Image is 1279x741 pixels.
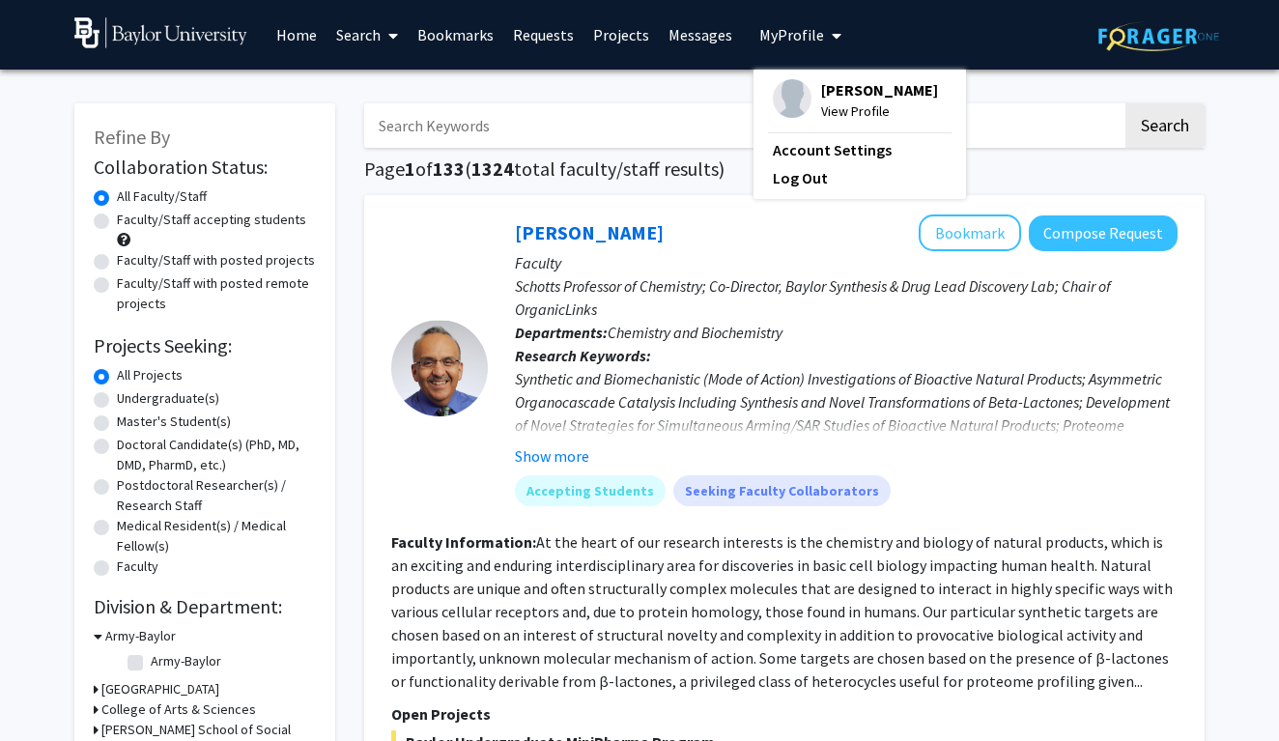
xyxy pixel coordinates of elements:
span: Refine By [94,125,170,149]
a: Bookmarks [408,1,503,69]
mat-chip: Accepting Students [515,475,666,506]
input: Search Keywords [364,103,1123,148]
label: Medical Resident(s) / Medical Fellow(s) [117,516,316,556]
b: Research Keywords: [515,346,651,365]
a: Messages [659,1,742,69]
img: Profile Picture [773,79,811,118]
fg-read-more: At the heart of our research interests is the chemistry and biology of natural products, which is... [391,532,1173,691]
img: Baylor University Logo [74,17,247,48]
label: Faculty [117,556,158,577]
label: Doctoral Candidate(s) (PhD, MD, DMD, PharmD, etc.) [117,435,316,475]
label: Undergraduate(s) [117,388,219,409]
span: [PERSON_NAME] [821,79,938,100]
p: Open Projects [391,702,1178,726]
h3: College of Arts & Sciences [101,699,256,720]
h2: Collaboration Status: [94,156,316,179]
h3: Army-Baylor [105,626,176,646]
p: Schotts Professor of Chemistry; Co-Director, Baylor Synthesis & Drug Lead Discovery Lab; Chair of... [515,274,1178,321]
a: Projects [583,1,659,69]
label: All Projects [117,365,183,385]
span: 133 [433,157,465,181]
h2: Division & Department: [94,595,316,618]
b: Faculty Information: [391,532,536,552]
span: View Profile [821,100,938,122]
h1: Page of ( total faculty/staff results) [364,157,1205,181]
label: Faculty/Staff with posted remote projects [117,273,316,314]
iframe: Chat [14,654,82,727]
label: All Faculty/Staff [117,186,207,207]
a: Search [327,1,408,69]
label: Army-Baylor [151,651,221,671]
span: Chemistry and Biochemistry [608,323,782,342]
label: Faculty/Staff with posted projects [117,250,315,271]
a: Account Settings [773,138,947,161]
label: Master's Student(s) [117,412,231,432]
button: Compose Request to Daniel Romo [1029,215,1178,251]
div: Synthetic and Biomechanistic (Mode of Action) Investigations of Bioactive Natural Products; Asymm... [515,367,1178,460]
h2: Projects Seeking: [94,334,316,357]
a: Log Out [773,166,947,189]
a: [PERSON_NAME] [515,220,664,244]
span: 1324 [471,157,514,181]
button: Add Daniel Romo to Bookmarks [919,214,1021,251]
a: Home [267,1,327,69]
b: Departments: [515,323,608,342]
div: Profile Picture[PERSON_NAME]View Profile [773,79,938,122]
a: Requests [503,1,583,69]
button: Search [1125,103,1205,148]
label: Postdoctoral Researcher(s) / Research Staff [117,475,316,516]
h3: [GEOGRAPHIC_DATA] [101,679,219,699]
button: Show more [515,444,589,468]
span: My Profile [759,25,824,44]
mat-chip: Seeking Faculty Collaborators [673,475,891,506]
p: Faculty [515,251,1178,274]
span: 1 [405,157,415,181]
img: ForagerOne Logo [1098,21,1219,51]
label: Faculty/Staff accepting students [117,210,306,230]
